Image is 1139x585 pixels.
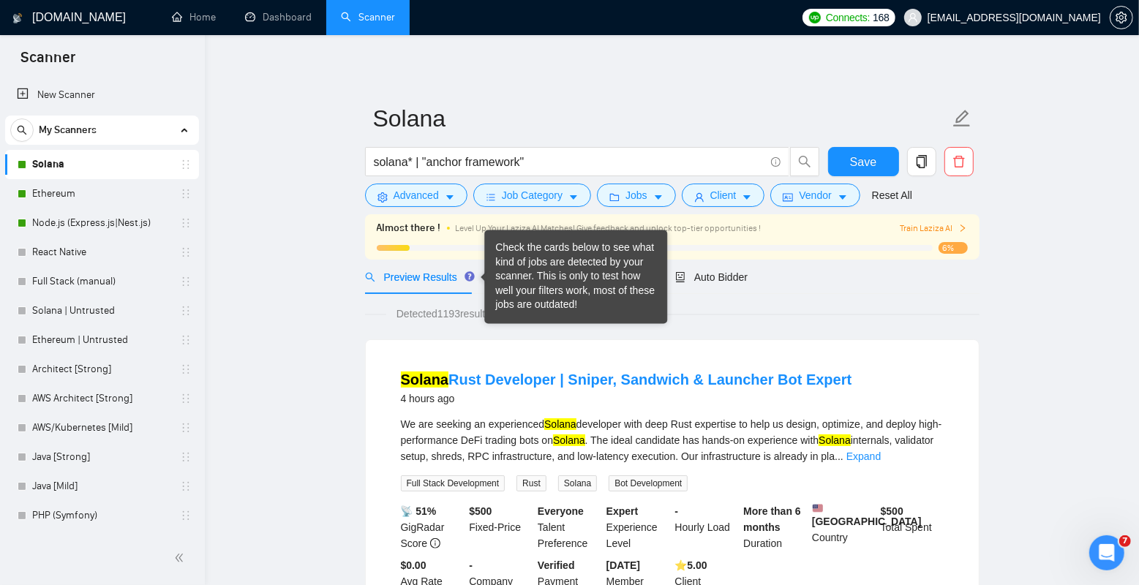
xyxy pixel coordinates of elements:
div: Talent Preference [535,503,604,551]
span: bars [486,192,496,203]
div: Hourly Load [672,503,741,551]
div: Total Spent [878,503,947,551]
span: Scanner [9,47,87,78]
a: homeHome [172,11,216,23]
button: Save [828,147,899,176]
span: holder [180,276,192,287]
a: Java [Strong] [32,442,171,472]
span: robot [675,272,685,282]
b: 📡 51% [401,505,437,517]
span: Almost there ! [377,220,441,236]
span: edit [952,109,971,128]
button: search [790,147,819,176]
span: info-circle [771,157,781,167]
span: holder [180,510,192,521]
b: [DATE] [606,559,640,571]
span: Bot Development [609,475,688,491]
span: Rust [516,475,546,491]
span: Client [710,187,737,203]
a: Reset All [872,187,912,203]
div: Experience Level [604,503,672,551]
button: search [10,118,34,142]
a: searchScanner [341,11,395,23]
span: idcard [783,192,793,203]
button: delete [944,147,974,176]
span: Auto Bidder [675,271,748,283]
span: holder [180,480,192,492]
div: Duration [740,503,809,551]
span: holder [180,188,192,200]
b: - [675,505,679,517]
span: copy [908,155,936,168]
span: holder [180,305,192,317]
div: GigRadar Score [398,503,467,551]
span: 7 [1119,535,1131,547]
span: holder [180,246,192,258]
li: New Scanner [5,80,199,110]
span: setting [1110,12,1132,23]
div: Tooltip anchor [463,270,476,283]
span: Preview Results [365,271,470,283]
span: Vendor [799,187,831,203]
mark: Solana [401,371,449,388]
span: holder [180,334,192,346]
span: Advanced [394,187,439,203]
span: caret-down [653,192,664,203]
span: Solana [558,475,597,491]
span: caret-down [568,192,579,203]
a: New Scanner [17,80,187,110]
input: Search Freelance Jobs... [374,153,764,171]
a: Ethereum | Untrusted [32,325,171,355]
b: More than 6 months [743,505,801,533]
span: 168 [873,10,889,26]
div: Fixed-Price [466,503,535,551]
span: user [908,12,918,23]
span: caret-down [838,192,848,203]
b: Expert [606,505,639,517]
img: 🇺🇸 [813,503,823,513]
span: Level Up Your Laziza AI Matches! Give feedback and unlock top-tier opportunities ! [456,223,762,233]
span: caret-down [445,192,455,203]
button: settingAdvancedcaret-down [365,184,467,207]
span: setting [377,192,388,203]
span: Full Stack Development [401,475,505,491]
div: We are seeking an experienced developer with deep Rust expertise to help us design, optimize, and... [401,416,944,464]
b: $ 500 [881,505,903,517]
a: setting [1110,12,1133,23]
iframe: Intercom live chat [1089,535,1124,570]
b: Verified [538,559,575,571]
span: holder [180,217,192,229]
b: - [469,559,473,571]
a: dashboardDashboard [245,11,312,23]
a: Solana [32,150,171,179]
a: PHP (Symfony) [32,501,171,530]
b: Everyone [538,505,584,517]
span: ... [835,450,843,462]
b: $0.00 [401,559,426,571]
b: ⭐️ 5.00 [675,559,707,571]
div: Check the cards below to see what kind of jobs are detected by your scanner. This is only to test... [495,241,656,313]
input: Scanner name... [373,100,950,137]
span: Save [850,153,876,171]
a: AWS Architect [Strong] [32,384,171,413]
a: SolanaRust Developer | Sniper, Sandwich & Launcher Bot Expert [401,371,852,388]
span: search [791,155,819,168]
a: Java [Mild] [32,472,171,501]
div: 4 hours ago [401,390,852,407]
a: GPT-4 Debug [32,530,171,559]
span: user [694,192,704,203]
span: holder [180,363,192,375]
b: [GEOGRAPHIC_DATA] [812,503,922,527]
button: setting [1110,6,1133,29]
button: barsJob Categorycaret-down [473,184,591,207]
mark: Solana [544,418,576,430]
span: holder [180,393,192,404]
a: Expand [846,450,881,462]
a: Solana | Untrusted [32,296,171,325]
span: My Scanners [39,116,97,145]
button: folderJobscaret-down [597,184,676,207]
span: Connects: [826,10,870,26]
span: Job Category [502,187,563,203]
a: Full Stack (manual) [32,267,171,296]
img: logo [12,7,23,30]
